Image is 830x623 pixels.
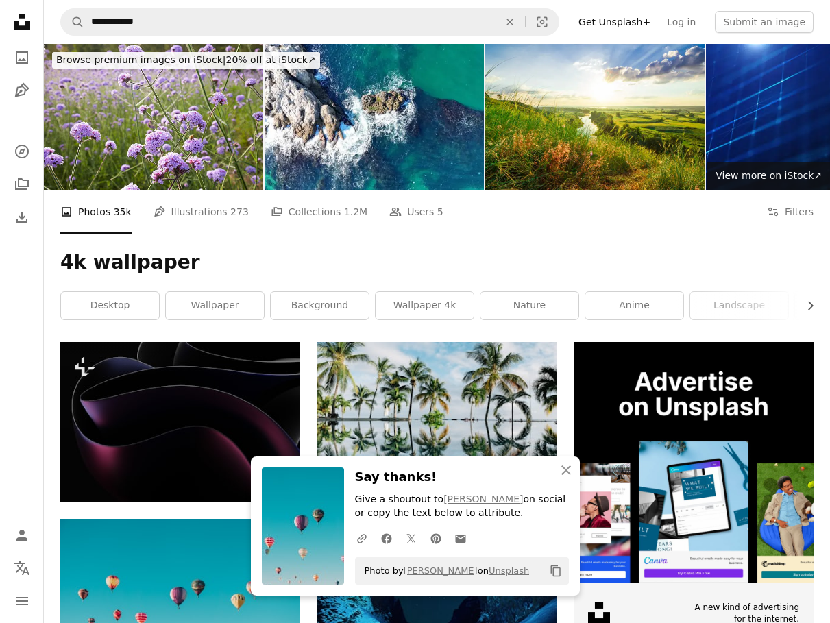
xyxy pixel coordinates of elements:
[767,190,814,234] button: Filters
[480,292,578,319] a: nature
[230,204,249,219] span: 273
[570,11,659,33] a: Get Unsplash+
[60,416,300,428] a: a black and purple abstract background with curves
[8,44,36,71] a: Photos
[8,204,36,231] a: Download History
[574,342,814,582] img: file-1635990755334-4bfd90f37242image
[60,593,300,605] a: assorted-color hot air balloons during daytime
[716,170,822,181] span: View more on iStock ↗
[485,44,705,190] img: A beautiful valley with a river, blue sky with large clouds and bright sun. Aerial
[265,44,484,190] img: Where Sea Meets Stone: Aerial Shots of Waves Crashing with Power and Grace
[271,190,367,234] a: Collections 1.2M
[60,8,559,36] form: Find visuals sitewide
[44,44,328,77] a: Browse premium images on iStock|20% off at iStock↗
[317,342,557,497] img: water reflection of coconut palm trees
[544,559,567,583] button: Copy to clipboard
[376,292,474,319] a: wallpaper 4k
[8,522,36,549] a: Log in / Sign up
[271,292,369,319] a: background
[526,9,559,35] button: Visual search
[355,467,569,487] h3: Say thanks!
[154,190,249,234] a: Illustrations 273
[355,493,569,520] p: Give a shoutout to on social or copy the text below to attribute.
[495,9,525,35] button: Clear
[707,162,830,190] a: View more on iStock↗
[61,292,159,319] a: desktop
[690,292,788,319] a: landscape
[8,171,36,198] a: Collections
[44,44,263,190] img: Purple verbena in the garden
[8,77,36,104] a: Illustrations
[585,292,683,319] a: anime
[8,138,36,165] a: Explore
[60,342,300,502] img: a black and purple abstract background with curves
[399,524,424,552] a: Share on Twitter
[317,587,557,600] a: northern lights
[166,292,264,319] a: wallpaper
[344,204,367,219] span: 1.2M
[424,524,448,552] a: Share on Pinterest
[798,292,814,319] button: scroll list to the right
[389,190,443,234] a: Users 5
[374,524,399,552] a: Share on Facebook
[60,250,814,275] h1: 4k wallpaper
[659,11,704,33] a: Log in
[404,565,478,576] a: [PERSON_NAME]
[715,11,814,33] button: Submit an image
[56,54,225,65] span: Browse premium images on iStock |
[448,524,473,552] a: Share over email
[317,413,557,426] a: water reflection of coconut palm trees
[358,560,530,582] span: Photo by on
[8,554,36,582] button: Language
[489,565,529,576] a: Unsplash
[437,204,443,219] span: 5
[61,9,84,35] button: Search Unsplash
[443,493,523,504] a: [PERSON_NAME]
[8,587,36,615] button: Menu
[52,52,320,69] div: 20% off at iStock ↗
